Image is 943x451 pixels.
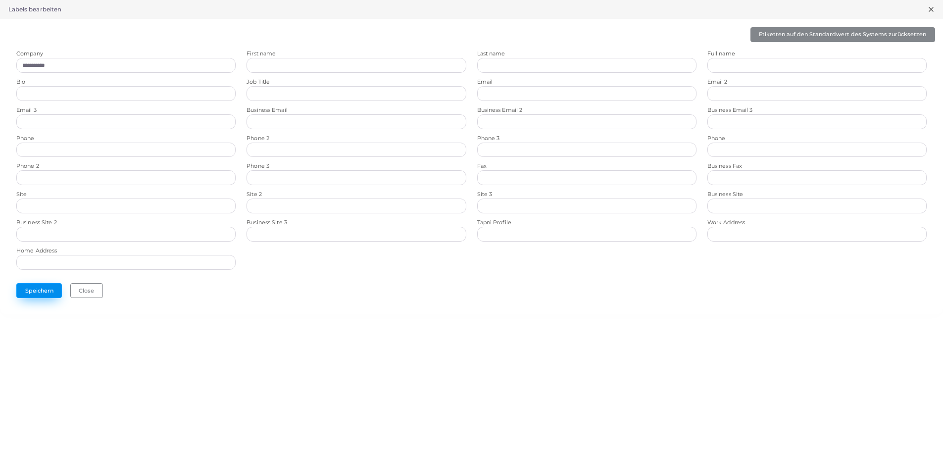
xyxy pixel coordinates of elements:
[11,78,241,106] div: Bio
[11,162,241,191] div: Phone 2
[472,191,702,219] div: Site 3
[16,283,62,298] button: Speichern
[472,135,702,163] div: Phone 3
[11,247,241,275] div: Home Address
[241,162,471,191] div: Phone 3
[702,135,932,163] div: Phone
[241,135,471,163] div: Phone 2
[241,106,471,135] div: Business Email
[241,50,471,78] div: First name
[11,219,241,247] div: Business Site 2
[11,106,241,135] div: Email 3
[472,162,702,191] div: Fax
[70,283,103,298] button: Close
[241,191,471,219] div: Site 2
[241,78,471,106] div: Job Title
[11,135,241,163] div: Phone
[472,219,702,247] div: Tapni Profile
[702,78,932,106] div: Email 2
[702,162,932,191] div: Business Fax
[702,50,932,78] div: Full name
[472,50,702,78] div: Last name
[241,219,471,247] div: Business Site 3
[11,191,241,219] div: Site
[472,106,702,135] div: Business Email 2
[11,50,241,78] div: Company
[750,27,935,42] button: Etiketten auf den Standardwert des Systems zurücksetzen
[472,78,702,106] div: Email
[702,106,932,135] div: Business Email 3
[702,191,932,219] div: Business Site
[8,6,62,13] h5: Labels bearbeiten
[702,219,932,247] div: Work Address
